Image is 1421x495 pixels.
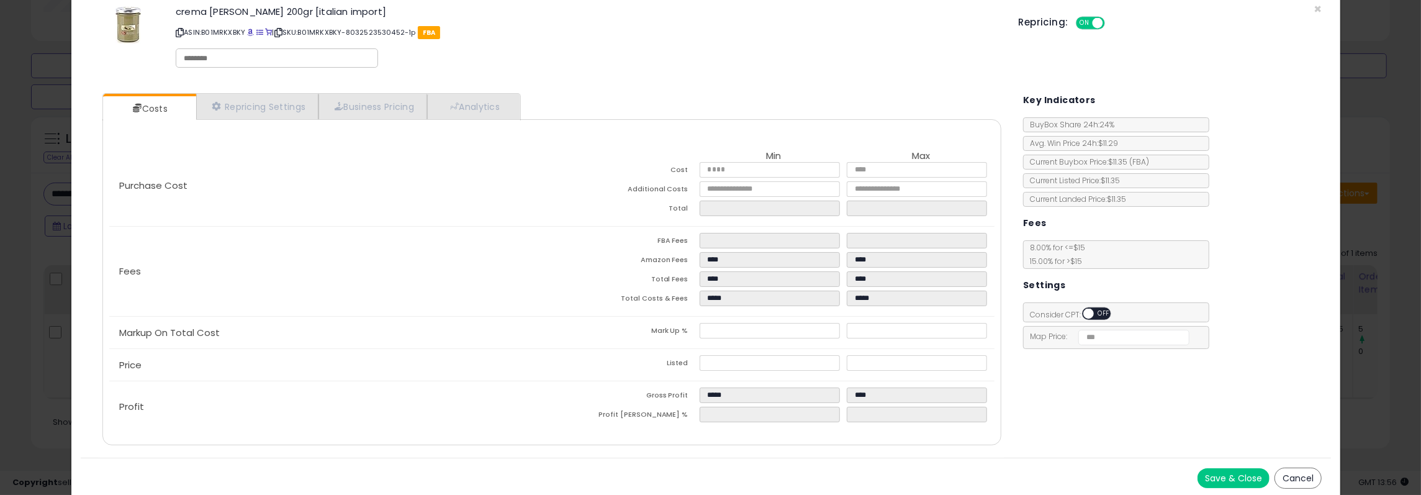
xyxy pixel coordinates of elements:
[552,323,700,342] td: Mark Up %
[109,402,552,412] p: Profit
[1024,119,1114,130] span: BuyBox Share 24h: 24%
[1024,194,1126,204] span: Current Landed Price: $11.35
[1198,468,1270,488] button: Save & Close
[1129,157,1149,167] span: ( FBA )
[103,96,195,121] a: Costs
[552,291,700,310] td: Total Costs & Fees
[115,7,141,44] img: 41WegryywKL._SL60_.jpg
[1024,157,1149,167] span: Current Buybox Price:
[700,151,847,162] th: Min
[1024,331,1189,342] span: Map Price:
[265,27,272,37] a: Your listing only
[109,328,552,338] p: Markup On Total Cost
[552,162,700,181] td: Cost
[1274,468,1322,489] button: Cancel
[552,201,700,220] td: Total
[1023,278,1065,293] h5: Settings
[1103,18,1122,29] span: OFF
[1024,175,1120,186] span: Current Listed Price: $11.35
[552,407,700,426] td: Profit [PERSON_NAME] %
[176,22,1000,42] p: ASIN: B01MRKXBKY | SKU: B01MRKXBKY-8032523530452-1p
[1094,309,1114,319] span: OFF
[1024,309,1127,320] span: Consider CPT:
[1019,17,1068,27] h5: Repricing:
[1077,18,1093,29] span: ON
[552,271,700,291] td: Total Fees
[418,26,441,39] span: FBA
[552,252,700,271] td: Amazon Fees
[109,266,552,276] p: Fees
[109,181,552,191] p: Purchase Cost
[1024,138,1118,148] span: Avg. Win Price 24h: $11.29
[109,360,552,370] p: Price
[552,233,700,252] td: FBA Fees
[247,27,254,37] a: BuyBox page
[552,181,700,201] td: Additional Costs
[1108,157,1149,167] span: $11.35
[1023,93,1096,108] h5: Key Indicators
[318,94,427,119] a: Business Pricing
[196,94,319,119] a: Repricing Settings
[552,388,700,407] td: Gross Profit
[552,355,700,375] td: Listed
[847,151,995,162] th: Max
[1024,242,1085,266] span: 8.00 % for <= $15
[256,27,263,37] a: All offer listings
[1023,216,1047,231] h5: Fees
[427,94,519,119] a: Analytics
[1024,256,1082,266] span: 15.00 % for > $15
[176,7,1000,16] h3: crema [PERSON_NAME] 200gr [italian import]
